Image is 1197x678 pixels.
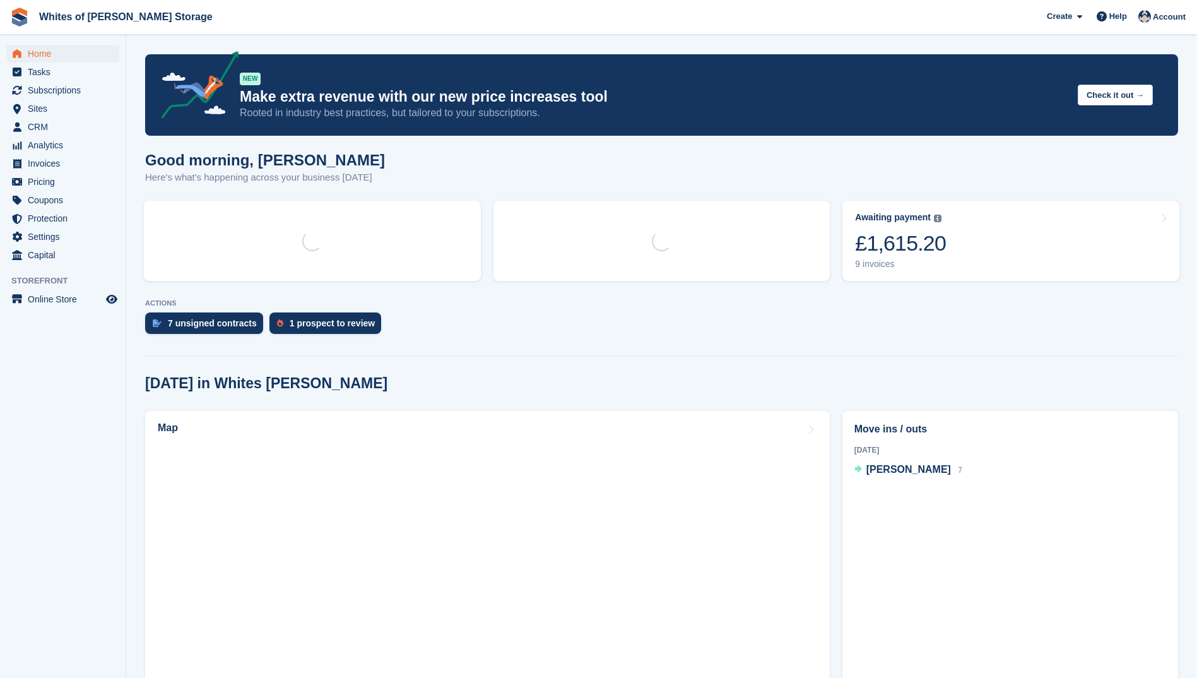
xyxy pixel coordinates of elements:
p: ACTIONS [145,299,1178,307]
a: menu [6,228,119,246]
span: Home [28,45,103,62]
img: price-adjustments-announcement-icon-8257ccfd72463d97f412b2fc003d46551f7dbcb40ab6d574587a9cd5c0d94... [151,51,239,123]
span: Create [1047,10,1072,23]
div: 1 prospect to review [290,318,375,328]
span: 7 [958,466,962,475]
a: Preview store [104,292,119,307]
span: Help [1109,10,1127,23]
div: Awaiting payment [855,212,931,223]
div: 9 invoices [855,259,946,270]
button: Check it out → [1078,85,1153,105]
span: Subscriptions [28,81,103,99]
a: Awaiting payment £1,615.20 9 invoices [842,201,1179,281]
span: Online Store [28,290,103,308]
a: menu [6,155,119,172]
h2: Move ins / outs [854,422,1166,437]
img: prospect-51fa495bee0391a8d652442698ab0144808aea92771e9ea1ae160a38d050c398.svg [277,319,283,327]
span: Protection [28,210,103,227]
a: menu [6,210,119,227]
span: [PERSON_NAME] [866,464,951,475]
span: Account [1153,11,1186,23]
span: Storefront [11,275,126,287]
a: [PERSON_NAME] 7 [854,462,962,479]
img: stora-icon-8386f47178a22dfd0bd8f6a31ec36ba5ce8667c1dd55bd0f319d3a0aa187defe.svg [10,8,29,27]
a: menu [6,136,119,154]
img: contract_signature_icon-13c848040528278c33f63329250d36e43548de30e8caae1d1a13099fd9432cc5.svg [153,319,162,327]
span: Pricing [28,173,103,191]
a: menu [6,246,119,264]
h1: Good morning, [PERSON_NAME] [145,152,385,169]
span: Capital [28,246,103,264]
a: menu [6,118,119,136]
span: Settings [28,228,103,246]
p: Make extra revenue with our new price increases tool [240,88,1068,106]
span: Coupons [28,191,103,209]
a: menu [6,191,119,209]
a: menu [6,290,119,308]
span: Sites [28,100,103,117]
span: Tasks [28,63,103,81]
p: Rooted in industry best practices, but tailored to your subscriptions. [240,106,1068,120]
span: Invoices [28,155,103,172]
img: icon-info-grey-7440780725fd019a000dd9b08b2336e03edf1995a4989e88bcd33f0948082b44.svg [934,215,941,222]
p: Here's what's happening across your business [DATE] [145,170,385,185]
h2: Map [158,422,178,434]
a: menu [6,81,119,99]
div: 7 unsigned contracts [168,318,257,328]
h2: [DATE] in Whites [PERSON_NAME] [145,375,387,392]
span: CRM [28,118,103,136]
a: menu [6,100,119,117]
a: Whites of [PERSON_NAME] Storage [34,6,218,27]
a: menu [6,63,119,81]
div: £1,615.20 [855,230,946,256]
a: menu [6,173,119,191]
div: [DATE] [854,444,1166,456]
a: 7 unsigned contracts [145,312,269,340]
span: Analytics [28,136,103,154]
div: NEW [240,73,261,85]
img: Wendy [1138,10,1151,23]
a: menu [6,45,119,62]
a: 1 prospect to review [269,312,387,340]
